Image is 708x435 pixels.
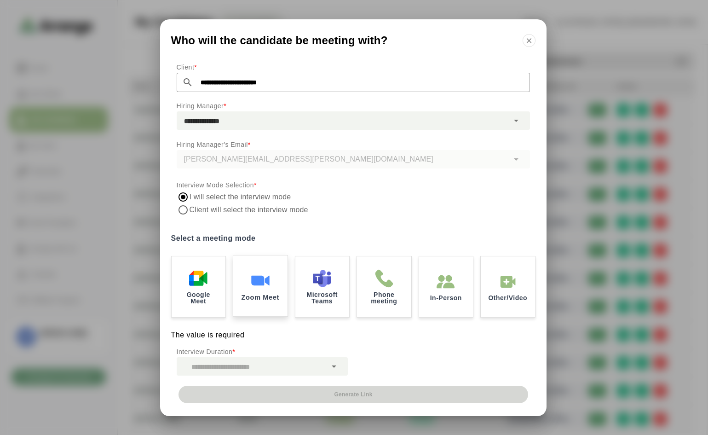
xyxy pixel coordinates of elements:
label: I will select the interview mode [190,191,292,203]
p: Zoom Meet [242,294,279,301]
img: Google Meet [189,269,207,288]
p: Google Meet [179,291,219,304]
img: Phone meeting [375,269,393,288]
p: Hiring Manager's Email [177,139,530,150]
img: Microsoft Teams [313,269,331,288]
p: Other/Video [488,295,527,301]
p: In-Person [430,295,462,301]
p: Hiring Manager [177,100,530,111]
p: Microsoft Teams [303,291,342,304]
p: Client [177,62,530,73]
p: Interview Duration [177,346,348,357]
label: Client will select the interview mode [190,203,310,216]
img: In-Person [437,273,455,291]
p: Interview Mode Selection [177,180,530,191]
span: Who will the candidate be meeting with? [171,35,388,46]
img: In-Person [499,273,517,291]
label: Select a meeting mode [171,232,535,245]
span: The value is required [171,331,245,339]
img: Zoom Meet [251,271,270,290]
p: Phone meeting [364,291,404,304]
